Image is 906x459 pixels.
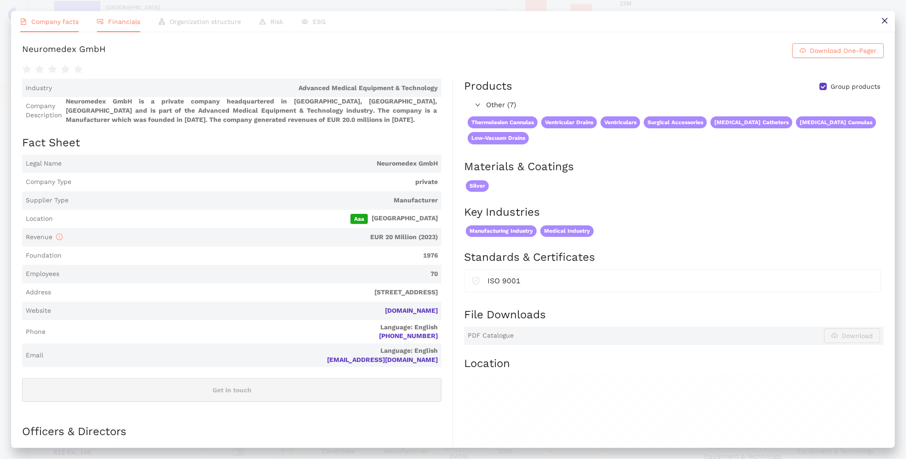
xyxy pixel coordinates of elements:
[464,159,884,175] h2: Materials & Coatings
[796,116,876,129] span: [MEDICAL_DATA] Cannulas
[31,18,79,25] span: Company facts
[468,331,514,340] span: PDF Catalogue
[57,214,438,224] span: [GEOGRAPHIC_DATA]
[472,275,480,285] span: safety-certificate
[601,116,640,129] span: Ventriculars
[35,65,44,74] span: star
[468,116,538,129] span: Thermolesion Cannulas
[56,84,438,93] span: Advanced Medical Equipment & Technology
[468,132,529,144] span: Low-Vacuum Drains
[26,288,51,297] span: Address
[540,225,594,237] span: Medical Industry
[49,323,438,332] p: Language: English
[72,196,438,205] span: Manufacturer
[75,178,438,187] span: private
[26,270,59,279] span: Employees
[487,275,873,287] div: ISO 9001
[65,159,438,168] span: Neuromedex GmbH
[74,65,83,74] span: star
[466,225,537,237] span: Manufacturing Industry
[47,346,438,356] p: Language: English
[475,102,481,108] span: right
[350,214,368,224] span: Aaa
[97,18,103,25] span: fund-view
[55,288,438,297] span: [STREET_ADDRESS]
[313,18,326,25] span: ESG
[464,98,883,113] div: Other (7)
[26,351,43,360] span: Email
[464,307,884,323] h2: File Downloads
[66,233,438,242] span: EUR 20 Million (2023)
[22,65,31,74] span: star
[63,270,438,279] span: 70
[270,18,283,25] span: Risk
[61,65,70,74] span: star
[792,43,884,58] button: cloud-downloadDownload One-Pager
[159,18,165,25] span: apartment
[827,82,884,92] span: Group products
[464,205,884,220] h2: Key Industries
[22,424,442,440] h2: Officers & Directors
[259,18,266,25] span: warning
[108,18,140,25] span: Financials
[26,84,52,93] span: Industry
[464,79,512,94] div: Products
[810,46,877,56] span: Download One-Pager
[464,250,884,265] h2: Standards & Certificates
[170,18,241,25] span: Organization structure
[26,251,62,260] span: Foundation
[26,178,71,187] span: Company Type
[65,251,438,260] span: 1976
[26,306,51,316] span: Website
[22,135,442,151] h2: Fact Sheet
[881,17,889,24] span: close
[302,18,308,25] span: eye
[644,116,707,129] span: Surgical Accessories
[486,100,879,111] span: Other (7)
[26,214,53,224] span: Location
[466,180,489,192] span: Silver
[26,196,69,205] span: Supplier Type
[26,159,62,168] span: Legal Name
[66,97,438,124] span: Neuromedex GmbH is a private company headquartered in [GEOGRAPHIC_DATA], [GEOGRAPHIC_DATA], [GEOG...
[874,11,895,32] button: close
[48,65,57,74] span: star
[541,116,597,129] span: Ventricular Drains
[22,43,106,58] div: Neuromedex GmbH
[800,47,806,55] span: cloud-download
[464,356,884,372] h2: Location
[26,327,46,337] span: Phone
[26,233,63,241] span: Revenue
[26,102,62,120] span: Company Description
[711,116,792,129] span: [MEDICAL_DATA] Catheters
[56,234,63,240] span: info-circle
